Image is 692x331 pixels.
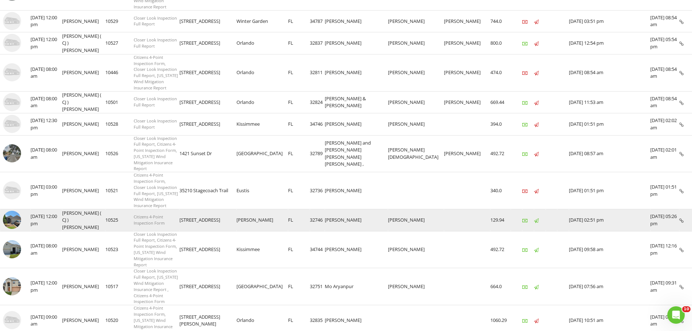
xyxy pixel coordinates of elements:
td: [DATE] 12:00 pm [31,268,62,305]
td: [PERSON_NAME] [444,135,490,172]
td: 10527 [105,32,134,55]
td: Kissimmee [236,113,288,136]
img: image_processing2025082791on6fey.jpeg [3,211,21,229]
td: [STREET_ADDRESS] [179,231,236,268]
td: 10517 [105,268,134,305]
td: Kissimmee [236,231,288,268]
td: [DATE] 12:00 pm [31,10,62,32]
td: [DATE] 12:16 pm [650,231,679,268]
td: 669.44 [490,91,511,113]
td: [STREET_ADDRESS] [179,209,236,231]
td: 10525 [105,209,134,231]
td: [DATE] 08:54 am [650,91,679,113]
td: 1421 Sunset Dr [179,135,236,172]
img: image_processing20250826827158kp.jpeg [3,277,21,295]
td: [DATE] 08:00 am [31,135,62,172]
td: [DATE] 09:58 am [569,231,650,268]
td: FL [288,268,310,305]
td: [DATE] 01:51 pm [569,113,650,136]
img: house-placeholder-square-ca63347ab8c70e15b013bc22427d3df0f7f082c62ce06d78aee8ec4e70df452f.jpg [3,12,21,30]
td: [PERSON_NAME] [325,32,388,55]
td: [DATE] 08:00 am [31,231,62,268]
td: [DATE] 02:01 am [650,135,679,172]
td: [DATE] 12:00 pm [31,32,62,55]
td: Orlando [236,54,288,91]
td: [PERSON_NAME] [388,91,444,113]
td: 32824 [310,91,325,113]
td: FL [288,172,310,209]
td: [PERSON_NAME] [62,10,105,32]
td: FL [288,231,310,268]
td: [PERSON_NAME] [325,209,388,231]
td: [STREET_ADDRESS] [179,268,236,305]
td: [PERSON_NAME] [62,135,105,172]
td: 10521 [105,172,134,209]
td: [DATE] 07:56 am [569,268,650,305]
td: FL [288,10,310,32]
td: 800.0 [490,32,511,55]
td: Orlando [236,91,288,113]
td: 32746 [310,209,325,231]
td: [DATE] 09:31 am [650,268,679,305]
td: 492.72 [490,135,511,172]
img: house-placeholder-square-ca63347ab8c70e15b013bc22427d3df0f7f082c62ce06d78aee8ec4e70df452f.jpg [3,34,21,52]
td: [DATE] 12:30 pm [31,113,62,136]
td: [DATE] 03:00 pm [31,172,62,209]
td: [DATE] 01:51 pm [650,172,679,209]
td: [PERSON_NAME] [444,91,490,113]
td: 32751 [310,268,325,305]
td: 34746 [310,113,325,136]
td: [PERSON_NAME] [388,32,444,55]
img: house-placeholder-square-ca63347ab8c70e15b013bc22427d3df0f7f082c62ce06d78aee8ec4e70df452f.jpg [3,181,21,199]
span: 10 [682,306,691,312]
span: Closer Look Inspection Full Report [134,15,177,27]
td: 32811 [310,54,325,91]
span: Closer Look Inspection Full Report, Citizens 4-Point Inspection Form, [US_STATE] Wind Mitigation ... [134,231,177,267]
td: [DATE] 02:02 am [650,113,679,136]
td: [DATE] 08:00 am [31,54,62,91]
td: [DATE] 05:54 pm [650,32,679,55]
td: 744.0 [490,10,511,32]
td: [STREET_ADDRESS] [179,91,236,113]
td: [PERSON_NAME] [444,32,490,55]
td: 10528 [105,113,134,136]
td: [PERSON_NAME] [388,209,444,231]
td: [PERSON_NAME] [325,172,388,209]
span: Closer Look Inspection Full Report [134,37,177,49]
td: [PERSON_NAME] [388,231,444,268]
iframe: Intercom live chat [667,306,685,324]
td: FL [288,32,310,55]
td: FL [288,54,310,91]
img: image_processing20250827973sbsej.jpeg [3,240,21,258]
span: Closer Look Inspection Full Report [134,118,177,130]
td: [PERSON_NAME] and [PERSON_NAME] [PERSON_NAME] [PERSON_NAME] , [325,135,388,172]
td: [DATE] 12:00 pm [31,209,62,231]
td: [PERSON_NAME] ( CJ ) [PERSON_NAME] [62,209,105,231]
td: FL [288,113,310,136]
img: streetview [3,144,21,162]
td: [DATE] 05:26 pm [650,209,679,231]
img: house-placeholder-square-ca63347ab8c70e15b013bc22427d3df0f7f082c62ce06d78aee8ec4e70df452f.jpg [3,311,21,329]
td: [PERSON_NAME] [236,209,288,231]
td: 10529 [105,10,134,32]
td: 10446 [105,54,134,91]
td: [PERSON_NAME] [62,172,105,209]
td: [DATE] 01:51 pm [569,172,650,209]
td: Orlando [236,32,288,55]
td: [PERSON_NAME] [325,10,388,32]
td: [PERSON_NAME] [388,268,444,305]
td: [PERSON_NAME] [325,113,388,136]
td: [DATE] 08:54 am [650,54,679,91]
span: Closer Look Inspection Full Report [134,96,177,108]
span: Citizens 4-Point Inspection Form [134,214,165,226]
td: [PERSON_NAME] [444,54,490,91]
td: 34744 [310,231,325,268]
td: [DATE] 08:00 am [31,91,62,113]
img: house-placeholder-square-ca63347ab8c70e15b013bc22427d3df0f7f082c62ce06d78aee8ec4e70df452f.jpg [3,93,21,111]
span: Citizens 4-Point Inspection Form, Closer Look Inspection Full Report, [US_STATE] Wind Mitigation ... [134,172,178,208]
td: 32789 [310,135,325,172]
td: FL [288,209,310,231]
td: [PERSON_NAME] [325,231,388,268]
td: [DATE] 08:54 am [569,54,650,91]
td: [DATE] 11:53 am [569,91,650,113]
